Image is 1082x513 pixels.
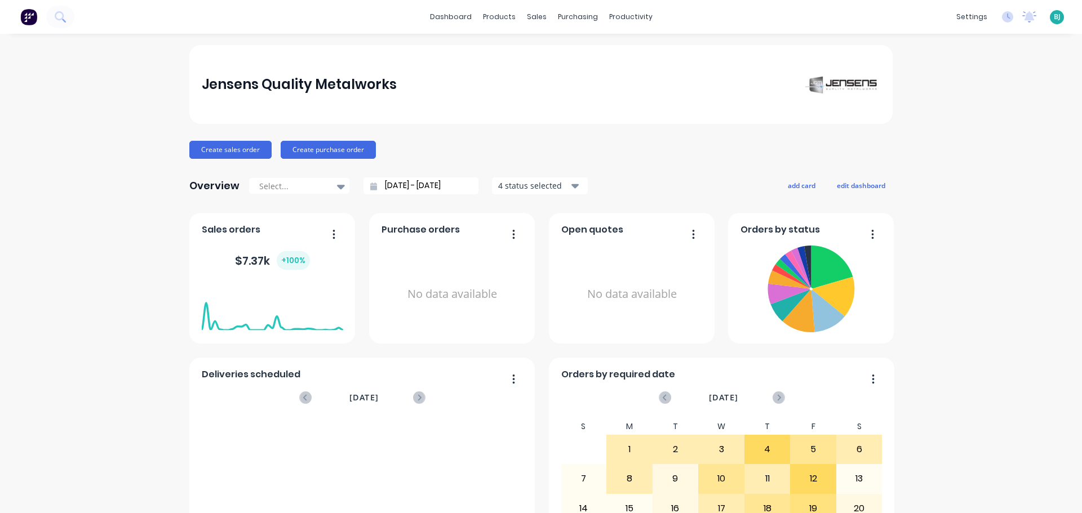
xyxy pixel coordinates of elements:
[709,391,738,404] span: [DATE]
[781,178,823,193] button: add card
[740,223,820,237] span: Orders by status
[189,175,240,197] div: Overview
[521,8,552,25] div: sales
[498,180,569,191] div: 4 status selected
[349,391,379,404] span: [DATE]
[837,435,882,463] div: 6
[202,223,260,237] span: Sales orders
[606,418,653,435] div: M
[561,465,606,493] div: 7
[791,435,836,463] div: 5
[837,465,882,493] div: 13
[561,368,675,381] span: Orders by required date
[699,465,744,493] div: 10
[382,223,460,237] span: Purchase orders
[604,8,658,25] div: productivity
[382,241,523,347] div: No data available
[951,8,993,25] div: settings
[477,8,521,25] div: products
[561,223,623,237] span: Open quotes
[492,177,588,194] button: 4 status selected
[281,141,376,159] button: Create purchase order
[653,435,698,463] div: 2
[1044,475,1071,502] iframe: Intercom live chat
[801,73,880,96] img: Jensens Quality Metalworks
[745,435,790,463] div: 4
[830,178,893,193] button: edit dashboard
[235,251,310,270] div: $ 7.37k
[653,465,698,493] div: 9
[836,418,883,435] div: S
[424,8,477,25] a: dashboard
[607,435,652,463] div: 1
[653,418,699,435] div: T
[202,73,397,96] div: Jensens Quality Metalworks
[744,418,791,435] div: T
[20,8,37,25] img: Factory
[790,418,836,435] div: F
[189,141,272,159] button: Create sales order
[561,418,607,435] div: S
[791,465,836,493] div: 12
[745,465,790,493] div: 11
[552,8,604,25] div: purchasing
[202,368,300,381] span: Deliveries scheduled
[698,418,744,435] div: W
[1054,12,1061,22] span: BJ
[607,465,652,493] div: 8
[277,251,310,270] div: + 100 %
[699,435,744,463] div: 3
[561,241,703,347] div: No data available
